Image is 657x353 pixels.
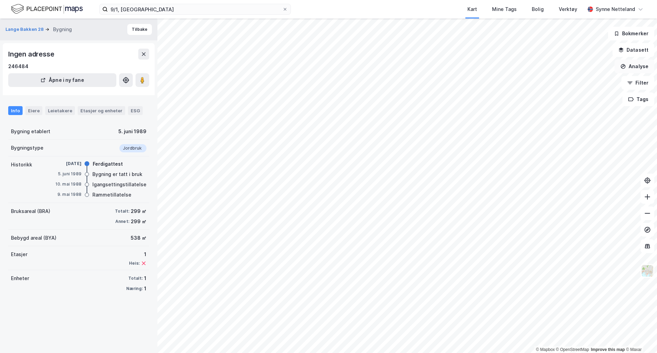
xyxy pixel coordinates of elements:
div: Annet: [115,219,129,224]
div: Totalt: [128,276,143,281]
div: ESG [128,106,143,115]
div: Bebygd areal (BYA) [11,234,56,242]
div: Kart [467,5,477,13]
div: Bolig [532,5,544,13]
div: Synne Netteland [596,5,635,13]
div: 299 ㎡ [131,207,146,215]
div: Etasjer og enheter [80,108,123,114]
button: Tags [622,92,654,106]
button: Tilbake [127,24,152,35]
button: Datasett [613,43,654,57]
div: Bygning er tatt i bruk [92,170,142,178]
div: [DATE] [54,161,81,167]
a: Improve this map [591,347,625,352]
div: 538 ㎡ [131,234,146,242]
div: Rammetillatelse [92,191,131,199]
div: Enheter [11,274,29,282]
a: Mapbox [536,347,555,352]
div: Verktøy [559,5,577,13]
button: Bokmerker [608,27,654,40]
div: Bygningstype [11,144,43,152]
div: Ferdigattest [93,160,123,168]
iframe: Chat Widget [623,320,657,353]
button: Lange Bakken 28 [5,26,45,33]
div: Historikk [11,161,32,169]
div: Eiere [25,106,42,115]
div: 9. mai 1988 [54,191,81,198]
div: Info [8,106,23,115]
button: Åpne i ny fane [8,73,116,87]
div: 10. mai 1988 [54,181,81,187]
div: Etasjer [11,250,27,259]
div: Leietakere [45,106,75,115]
div: Bruksareal (BRA) [11,207,50,215]
a: OpenStreetMap [556,347,589,352]
button: Filter [621,76,654,90]
img: Z [641,264,654,277]
input: Søk på adresse, matrikkel, gårdeiere, leietakere eller personer [108,4,282,14]
div: Heis: [129,261,140,266]
div: Næring: [126,286,143,291]
div: Bygning etablert [11,127,50,136]
div: 1 [144,274,146,282]
div: 5. juni 1989 [54,171,81,177]
img: logo.f888ab2527a4732fd821a326f86c7f29.svg [11,3,83,15]
button: Analyse [615,60,654,73]
div: Igangsettingstillatelse [92,180,146,189]
div: Kontrollprogram for chat [623,320,657,353]
div: Totalt: [115,209,129,214]
div: 1 [144,285,146,293]
div: 246484 [8,62,28,71]
div: 299 ㎡ [131,217,146,226]
div: Bygning [53,25,72,34]
div: 1 [129,250,146,259]
div: Mine Tags [492,5,517,13]
div: 5. juni 1989 [118,127,146,136]
div: Ingen adresse [8,49,55,60]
